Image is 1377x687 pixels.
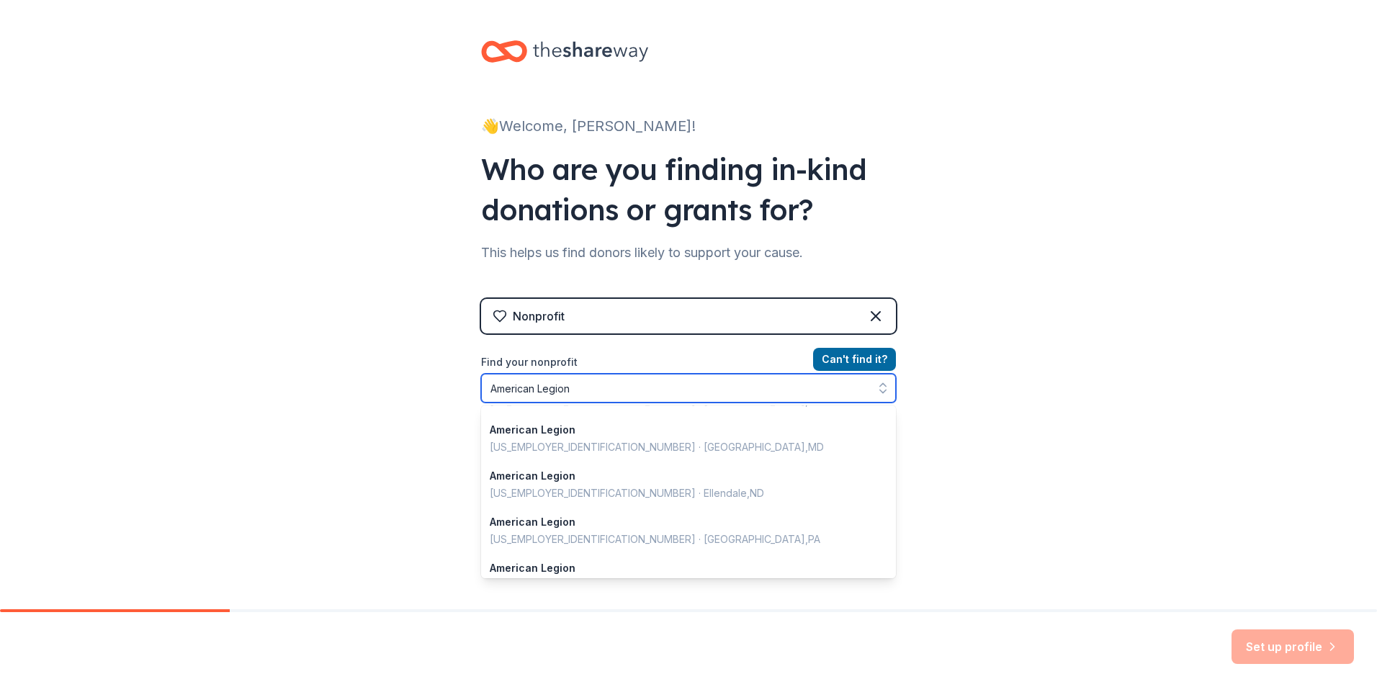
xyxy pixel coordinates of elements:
div: [US_EMPLOYER_IDENTIFICATION_NUMBER] · Plainfield , IL [490,577,870,594]
div: American Legion [490,467,870,485]
div: [US_EMPLOYER_IDENTIFICATION_NUMBER] · [GEOGRAPHIC_DATA] , MD [490,439,870,456]
div: [US_EMPLOYER_IDENTIFICATION_NUMBER] · [GEOGRAPHIC_DATA] , PA [490,531,870,548]
div: American Legion [490,513,870,531]
input: Search by name, EIN, or city [481,374,896,403]
div: [US_EMPLOYER_IDENTIFICATION_NUMBER] · Ellendale , ND [490,485,870,502]
div: American Legion [490,421,870,439]
div: American Legion [490,560,870,577]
